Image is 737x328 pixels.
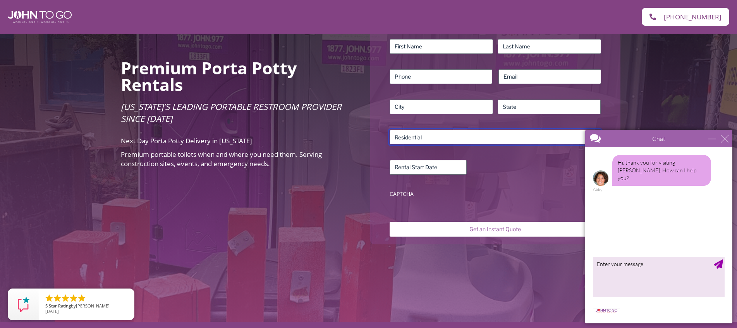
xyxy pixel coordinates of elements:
[121,136,252,145] span: Next Day Porta Potty Delivery in [US_STATE]
[77,294,86,303] li: 
[121,101,342,124] span: [US_STATE]’s Leading Portable Restroom Provider Since [DATE]
[45,308,59,314] span: [DATE]
[390,160,467,175] input: Rental Start Date
[390,222,601,237] input: Get an Instant Quote
[121,150,322,168] span: Premium portable toilets when and where you need them. Serving construction sites, events, and em...
[664,14,722,20] span: [PHONE_NUMBER]
[45,303,48,309] span: 5
[390,190,601,198] label: CAPTCHA
[8,11,72,23] img: John To Go
[16,297,31,312] img: Review Rating
[76,303,110,309] span: [PERSON_NAME]
[49,303,71,309] span: Star Rating
[121,60,359,93] h2: Premium Porta Potty Rentals
[45,304,128,309] span: by
[498,39,601,54] input: Last Name
[53,294,62,303] li: 
[390,100,493,114] input: City
[69,294,78,303] li: 
[581,125,737,328] iframe: Live Chat Box
[390,39,493,54] input: First Name
[45,294,54,303] li: 
[498,69,601,84] input: Email
[498,100,601,114] input: State
[642,8,729,26] a: [PHONE_NUMBER]
[390,69,492,84] input: Phone
[61,294,70,303] li: 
